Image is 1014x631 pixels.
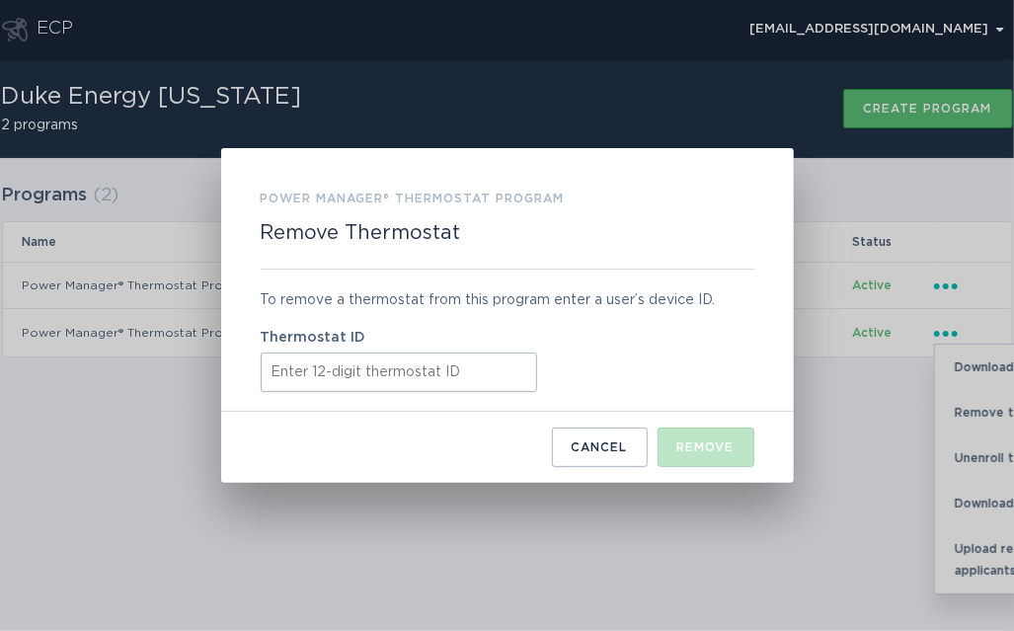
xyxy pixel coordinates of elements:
label: Thermostat ID [261,331,754,345]
div: Remove Thermostat [221,148,794,483]
button: Remove [658,428,754,467]
h3: Power Manager® Thermostat Program [261,188,565,209]
h2: Remove Thermostat [261,221,461,245]
div: To remove a thermostat from this program enter a user’s device ID. [261,289,754,311]
div: Remove [677,441,735,453]
div: Cancel [572,441,628,453]
input: Thermostat ID [261,353,537,392]
button: Cancel [552,428,648,467]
